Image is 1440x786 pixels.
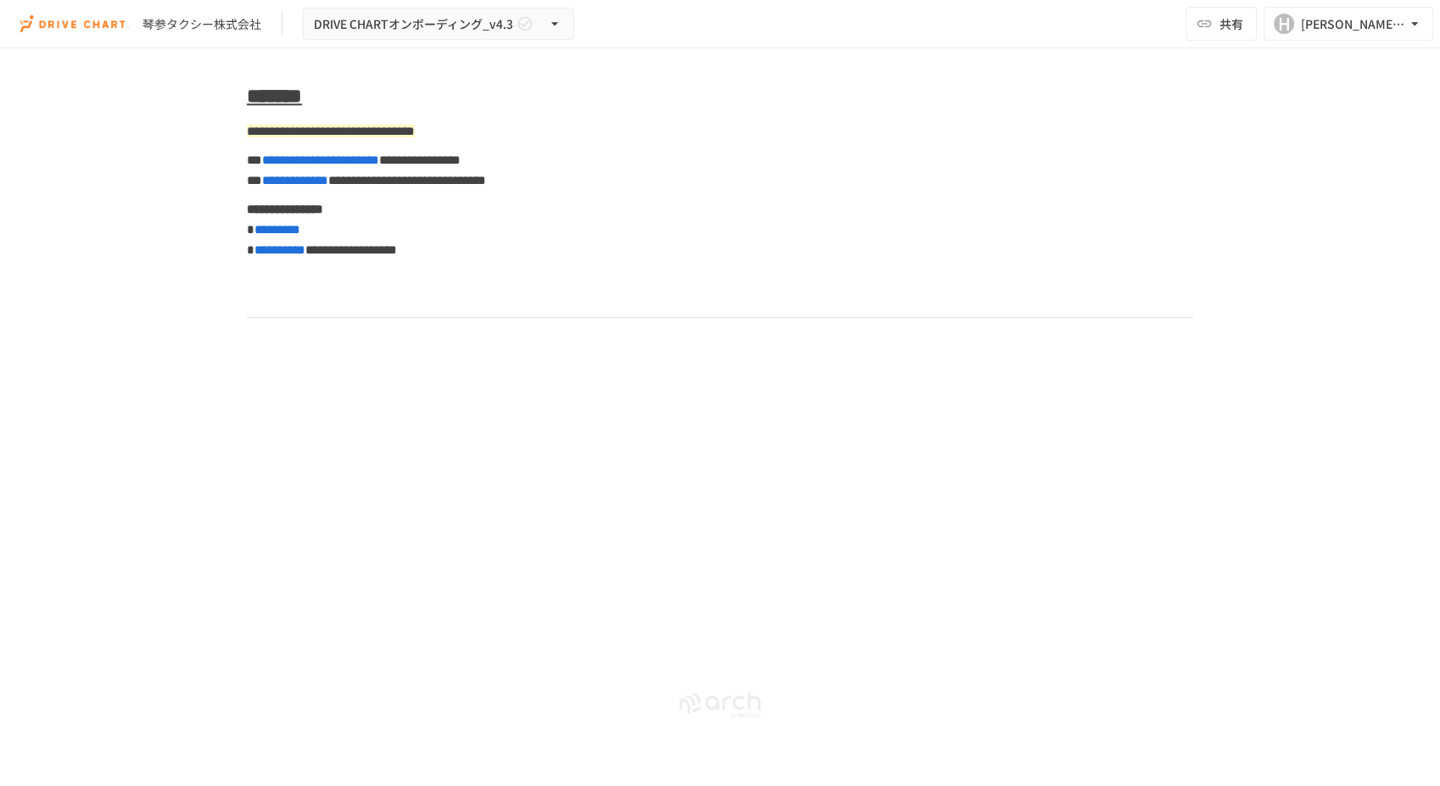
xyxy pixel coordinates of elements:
[314,14,513,35] span: DRIVE CHARTオンボーディング_v4.3
[303,8,574,41] button: DRIVE CHARTオンボーディング_v4.3
[142,15,261,33] div: 琴参タクシー株式会社
[1301,14,1406,35] div: [PERSON_NAME][EMAIL_ADDRESS][DOMAIN_NAME]
[1264,7,1433,41] button: H[PERSON_NAME][EMAIL_ADDRESS][DOMAIN_NAME]
[1274,14,1294,34] div: H
[1220,14,1243,33] span: 共有
[1186,7,1257,41] button: 共有
[20,10,129,37] img: i9VDDS9JuLRLX3JIUyK59LcYp6Y9cayLPHs4hOxMB9W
